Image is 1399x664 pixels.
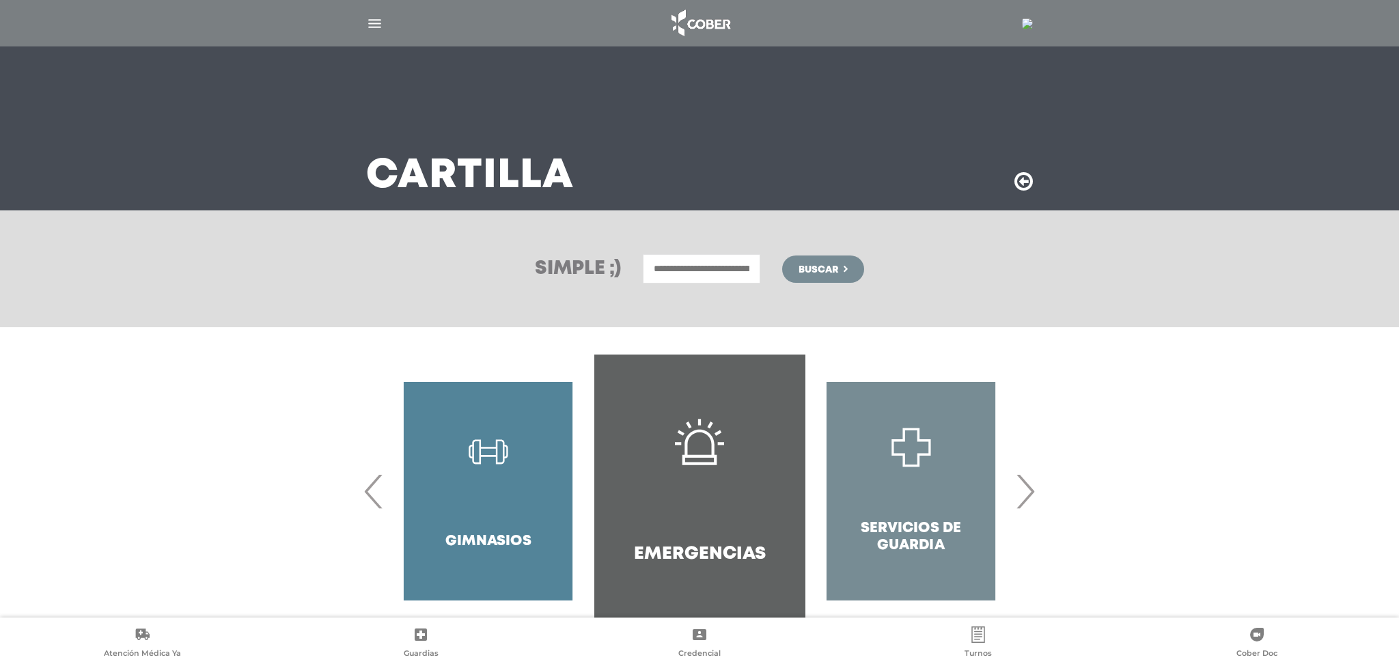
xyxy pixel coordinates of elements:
span: Next [1012,454,1038,528]
span: Cober Doc [1236,648,1277,661]
h3: Cartilla [366,158,574,194]
span: Guardias [404,648,439,661]
a: Emergencias [594,355,805,628]
a: Credencial [560,626,839,661]
img: logo_cober_home-white.png [664,7,736,40]
h3: Simple ;) [535,260,621,279]
img: 24613 [1022,18,1033,29]
a: Turnos [839,626,1118,661]
a: Atención Médica Ya [3,626,281,661]
a: Guardias [281,626,560,661]
h4: Emergencias [634,544,766,565]
span: Buscar [799,265,838,275]
button: Buscar [782,255,864,283]
span: Previous [361,454,387,528]
img: Cober_menu-lines-white.svg [366,15,383,32]
span: Turnos [965,648,992,661]
a: Cober Doc [1118,626,1396,661]
span: Credencial [678,648,721,661]
span: Atención Médica Ya [104,648,181,661]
